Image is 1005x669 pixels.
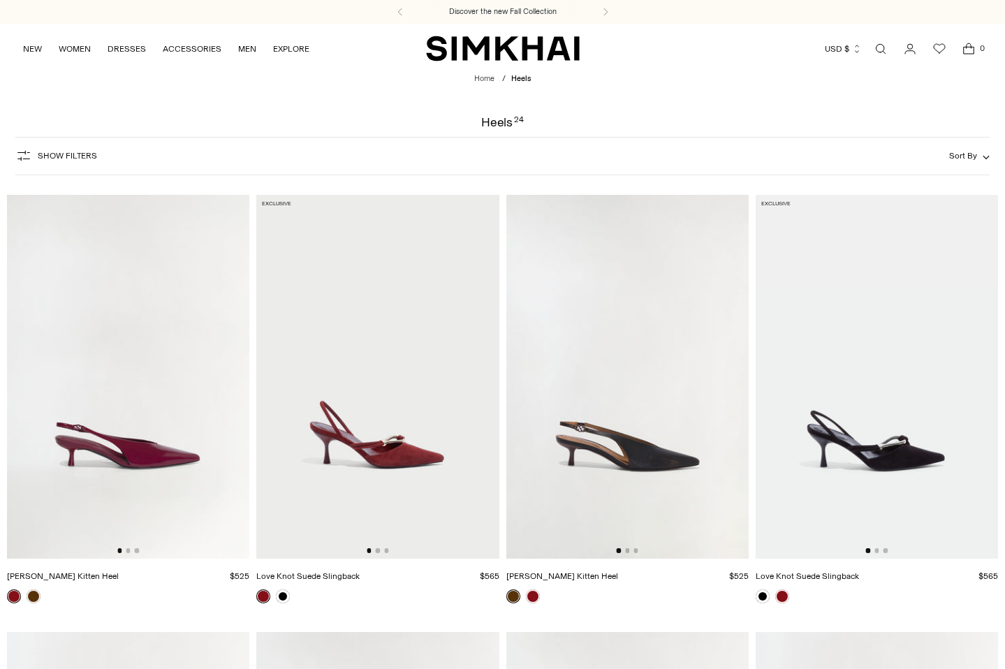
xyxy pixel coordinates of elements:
img: Love Knot Suede Slingback [756,195,998,559]
nav: breadcrumbs [474,73,531,85]
div: / [502,73,506,85]
button: Go to slide 2 [376,548,380,552]
button: Go to slide 1 [617,548,621,552]
button: Go to slide 1 [866,548,870,552]
div: 24 [514,116,524,128]
a: Open search modal [867,35,895,63]
a: SIMKHAI [426,35,580,62]
button: Go to slide 1 [117,548,122,552]
button: USD $ [825,34,862,64]
a: [PERSON_NAME] Kitten Heel [506,571,618,581]
h1: Heels [481,116,524,128]
a: DRESSES [108,34,146,64]
button: Go to slide 3 [135,548,139,552]
button: Go to slide 3 [633,548,638,552]
img: Sylvie Slingback Kitten Heel [506,195,749,559]
span: Show Filters [38,151,97,161]
button: Go to slide 3 [384,548,388,552]
span: Sort By [949,151,977,161]
a: WOMEN [59,34,91,64]
button: Show Filters [15,145,97,167]
img: Love Knot Suede Slingback [256,195,499,559]
a: Go to the account page [896,35,924,63]
a: Discover the new Fall Collection [449,6,557,17]
a: ACCESSORIES [163,34,221,64]
button: Go to slide 2 [874,548,879,552]
a: Love Knot Suede Slingback [256,571,360,581]
a: EXPLORE [273,34,309,64]
button: Go to slide 2 [126,548,130,552]
a: NEW [23,34,42,64]
button: Go to slide 1 [367,548,371,552]
a: MEN [238,34,256,64]
a: Home [474,74,494,83]
span: Heels [511,74,531,83]
a: Love Knot Suede Slingback [756,571,859,581]
span: 0 [976,42,988,54]
img: Sylvie Slingback Kitten Heel [7,195,249,559]
button: Go to slide 2 [625,548,629,552]
a: Wishlist [925,35,953,63]
button: Sort By [949,148,990,163]
a: Open cart modal [955,35,983,63]
button: Go to slide 3 [883,548,888,552]
a: [PERSON_NAME] Kitten Heel [7,571,119,581]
